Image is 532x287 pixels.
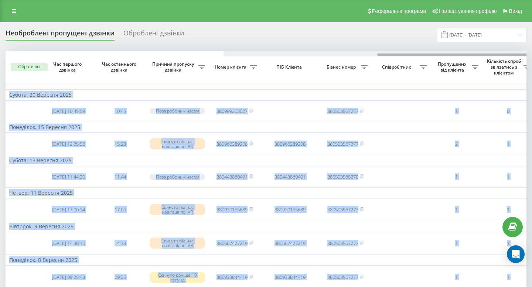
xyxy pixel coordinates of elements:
div: Скинуто раніше 10 секунд [150,272,205,283]
td: 380966389208 [260,134,320,154]
span: ПІБ Клієнта [267,64,313,70]
a: 380443860491 [216,173,248,180]
a: 380503567277 [327,141,358,147]
div: Поза робочим часом [150,174,205,180]
td: [DATE] 17:00:34 [42,200,94,219]
a: 380667427219 [216,240,248,246]
a: 380503567277 [327,240,358,246]
span: Реферальна програма [372,8,426,14]
span: Вихід [509,8,522,14]
div: Необроблені пропущені дзвінки [6,29,115,41]
span: Кількість спроб зв'язатись з клієнтом [486,58,524,76]
td: 1 [430,234,482,253]
span: Бізнес номер [323,64,361,70]
td: [DATE] 14:38:10 [42,234,94,253]
a: 380938844419 [216,274,248,280]
a: 380503568270 [327,173,358,180]
div: Скинуто під час навігації по IVR [150,238,205,249]
button: Обрати всі [11,63,48,71]
td: 10:45 [94,102,146,120]
span: Налаштування профілю [439,8,497,14]
div: Поза робочим часом [150,108,205,114]
td: [DATE] 10:45:59 [42,102,94,120]
td: 15:28 [94,134,146,154]
span: Час першого дзвінка [48,61,88,73]
a: 380966389208 [216,141,248,147]
td: 2 [430,134,482,154]
a: 380503567277 [327,274,358,280]
span: Пропущених від клієнта [434,61,472,73]
a: 380930155689 [216,206,248,213]
td: 380667427219 [260,234,320,253]
div: Скинуто під час навігації по IVR [150,138,205,149]
td: 14:38 [94,234,146,253]
td: 11:44 [94,168,146,186]
div: Оброблені дзвінки [123,29,184,41]
span: Причина пропуску дзвінка [150,61,198,73]
a: 380503567277 [327,108,358,114]
td: 1 [430,200,482,219]
div: Скинуто під час навігації по IVR [150,204,205,215]
td: 380930155689 [260,200,320,219]
span: Номер клієнта [212,64,250,70]
td: 17:00 [94,200,146,219]
a: 380999263027 [216,108,248,114]
td: [DATE] 11:44:20 [42,168,94,186]
td: 1 [430,102,482,120]
span: Співробітник [375,64,420,70]
td: 1 [430,168,482,186]
span: Час останнього дзвінка [100,61,140,73]
div: Open Intercom Messenger [507,245,525,263]
a: 380503567277 [327,206,358,213]
td: 380443860491 [260,168,320,186]
td: [DATE] 12:25:56 [42,134,94,154]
